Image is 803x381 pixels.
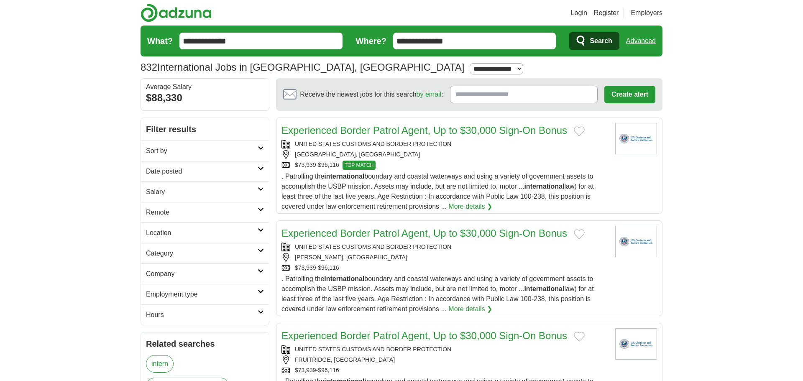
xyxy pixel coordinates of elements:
img: Adzuna logo [141,3,212,22]
button: Add to favorite jobs [574,126,585,136]
h2: Filter results [141,118,269,141]
h2: Category [146,248,258,258]
label: What? [147,35,173,47]
a: Experienced Border Patrol Agent, Up to $30,000 Sign-On Bonus [281,125,567,136]
strong: international [524,285,564,292]
h2: Salary [146,187,258,197]
button: Create alert [604,86,655,103]
a: Category [141,243,269,263]
a: Remote [141,202,269,222]
button: Add to favorite jobs [574,229,585,239]
div: [GEOGRAPHIC_DATA], [GEOGRAPHIC_DATA] [281,150,609,159]
h2: Hours [146,310,258,320]
div: $88,330 [146,90,264,105]
a: Company [141,263,269,284]
strong: international [324,275,364,282]
h2: Related searches [146,338,264,350]
div: Average Salary [146,84,264,90]
div: $73,939-$96,116 [281,366,609,375]
span: Search [590,33,612,49]
a: by email [417,91,442,98]
img: U.S. Customs and Border Protection logo [615,123,657,154]
a: Register [594,8,619,18]
div: [PERSON_NAME], [GEOGRAPHIC_DATA] [281,253,609,262]
div: $73,939-$96,116 [281,161,609,170]
a: Location [141,222,269,243]
a: More details ❯ [448,304,492,314]
div: $73,939-$96,116 [281,263,609,272]
a: Salary [141,182,269,202]
h2: Remote [146,207,258,217]
span: 832 [141,60,157,75]
a: Hours [141,304,269,325]
h1: International Jobs in [GEOGRAPHIC_DATA], [GEOGRAPHIC_DATA] [141,61,465,73]
span: . Patrolling the boundary and coastal waterways and using a variety of government assets to accom... [281,275,594,312]
strong: international [524,183,564,190]
button: Add to favorite jobs [574,332,585,342]
h2: Company [146,269,258,279]
a: Advanced [626,33,656,49]
strong: international [324,173,364,180]
span: Receive the newest jobs for this search : [300,89,443,100]
h2: Location [146,228,258,238]
span: . Patrolling the boundary and coastal waterways and using a variety of government assets to accom... [281,173,594,210]
a: More details ❯ [448,202,492,212]
a: Experienced Border Patrol Agent, Up to $30,000 Sign-On Bonus [281,330,567,341]
a: UNITED STATES CUSTOMS AND BORDER PROTECTION [295,346,451,353]
button: Search [569,32,619,50]
a: UNITED STATES CUSTOMS AND BORDER PROTECTION [295,243,451,250]
img: U.S. Customs and Border Protection logo [615,328,657,360]
label: Where? [356,35,386,47]
a: Date posted [141,161,269,182]
a: Employment type [141,284,269,304]
a: Experienced Border Patrol Agent, Up to $30,000 Sign-On Bonus [281,228,567,239]
h2: Employment type [146,289,258,299]
img: U.S. Customs and Border Protection logo [615,226,657,257]
a: UNITED STATES CUSTOMS AND BORDER PROTECTION [295,141,451,147]
h2: Date posted [146,166,258,176]
a: intern [146,355,174,373]
a: Employers [631,8,662,18]
div: FRUITRIDGE, [GEOGRAPHIC_DATA] [281,355,609,364]
a: Sort by [141,141,269,161]
span: TOP MATCH [343,161,376,170]
h2: Sort by [146,146,258,156]
a: Login [571,8,587,18]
